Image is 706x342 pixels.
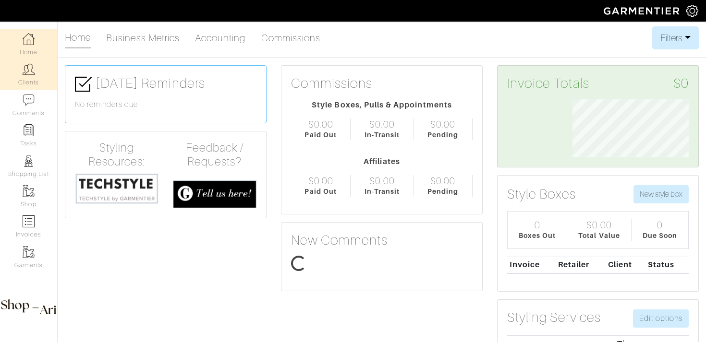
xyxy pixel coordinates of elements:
[23,185,35,197] img: garments-icon-b7da505a4dc4fd61783c78ac3ca0ef83fa9d6f193b1c9dc38574b1d14d53ca28.png
[261,28,321,47] a: Commissions
[291,75,373,92] h3: Commissions
[427,130,458,140] div: Pending
[645,257,689,273] th: Status
[23,124,35,136] img: reminder-icon-8004d30b9f0a5d33ae49ab947aed9ed385cf756f9e5892f1edd6e32f2345188e.png
[75,100,256,109] h6: No reminders due
[23,33,35,45] img: dashboard-icon-dbcd8f5a0b271acd01030246c82b418ddd0df26cd7fceb0bd07c9910d44c42f6.png
[369,175,394,187] div: $0.00
[507,75,689,92] h3: Invoice Totals
[535,219,540,231] div: 0
[195,28,246,47] a: Accounting
[686,5,698,17] img: gear-icon-white-bd11855cb880d31180b6d7d6211b90ccbf57a29d726f0c71d8c61bd08dd39cc2.png
[586,219,611,231] div: $0.00
[23,155,35,167] img: stylists-icon-eb353228a002819b7ec25b43dbf5f0378dd9e0616d9560372ff212230b889e62.png
[652,26,699,49] button: Filters
[365,130,400,140] div: In-Transit
[304,130,336,140] div: Paid Out
[23,246,35,258] img: garments-icon-b7da505a4dc4fd61783c78ac3ca0ef83fa9d6f193b1c9dc38574b1d14d53ca28.png
[75,173,158,205] img: techstyle-93310999766a10050dc78ceb7f971a75838126fd19372ce40ba20cdf6a89b94b.png
[578,231,620,241] div: Total Value
[657,219,663,231] div: 0
[173,141,256,169] h4: Feedback / Requests?
[291,156,473,167] div: Affiliates
[430,175,455,187] div: $0.00
[633,185,689,203] button: New style box
[23,94,35,106] img: comment-icon-a0a6a9ef722e966f86d9cbdc48e553b5cf19dbc54f86b18d962a5391bc8f6eb6.png
[308,175,333,187] div: $0.00
[291,232,473,248] h3: New Comments
[633,309,689,328] a: Edit options
[507,186,576,202] h3: Style Boxes
[599,2,686,19] img: garmentier-logo-header-white-b43fb05a5012e4ada735d5af1a66efaba907eab6374d6393d1fbf88cb4ef424d.png
[369,118,394,130] div: $0.00
[643,231,677,241] div: Due Soon
[291,99,473,111] div: Style Boxes, Pulls & Appointments
[673,75,689,92] span: $0
[23,215,35,227] img: orders-icon-0abe47150d42831381b5fb84f609e132dff9fe21cb692f30cb5eec754e2cba89.png
[75,76,92,93] img: check-box-icon-36a4915ff3ba2bd8f6e4f29bc755bb66becd62c870f447fc0dd1365fcfddab58.png
[556,257,606,273] th: Retailer
[427,187,458,197] div: Pending
[430,118,455,130] div: $0.00
[606,257,645,273] th: Client
[173,180,256,208] img: feedback_requests-3821251ac2bd56c73c230f3229a5b25d6eb027adea667894f41107c140538ee0.png
[519,231,556,241] div: Boxes Out
[304,187,336,197] div: Paid Out
[106,28,180,47] a: Business Metrics
[308,118,333,130] div: $0.00
[507,309,601,326] h3: Styling Services
[365,187,400,197] div: In-Transit
[23,63,35,75] img: clients-icon-6bae9207a08558b7cb47a8932f037763ab4055f8c8b6bfacd5dc20c3e0201464.png
[65,28,91,48] a: Home
[75,141,158,169] h4: Styling Resources:
[75,75,256,93] h3: [DATE] Reminders
[507,257,556,273] th: Invoice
